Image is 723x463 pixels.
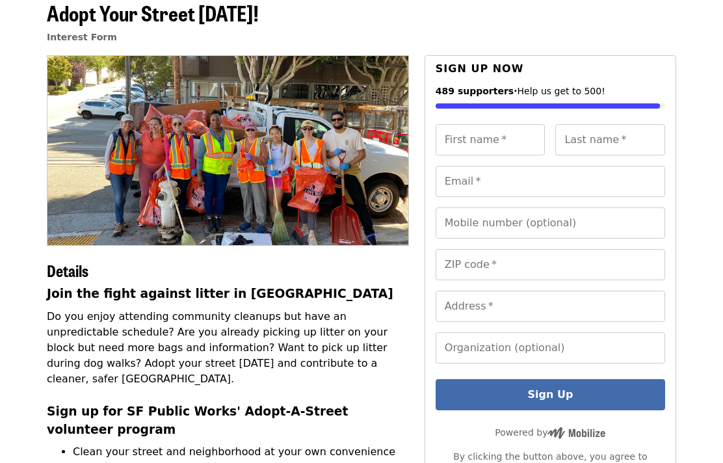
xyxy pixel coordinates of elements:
button: Sign Up [436,380,665,411]
span: Help us get to 500! [518,86,605,97]
h3: Join the fight against litter in [GEOGRAPHIC_DATA] [47,285,409,304]
p: Do you enjoy attending community cleanups but have an unpredictable schedule? Are you already pic... [47,310,409,388]
input: Email [436,166,665,198]
input: Address [436,291,665,323]
div: · [436,83,665,99]
input: First name [436,125,546,156]
span: 489 supporters [436,86,514,97]
span: Details [47,259,88,282]
input: Organization (optional) [436,333,665,364]
input: Last name [555,125,665,156]
h3: Sign up for SF Public Works' Adopt-A-Street volunteer program [47,403,409,440]
img: Powered by Mobilize [547,428,605,440]
img: Adopt Your Street Today! organized by SF Public Works [47,57,408,245]
a: Interest Form [47,33,117,43]
span: Sign up now [436,63,524,75]
input: Mobile number (optional) [436,208,665,239]
input: ZIP code [436,250,665,281]
span: Powered by [495,428,605,438]
li: Clean your street and neighborhood at your own convenience [73,445,409,460]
